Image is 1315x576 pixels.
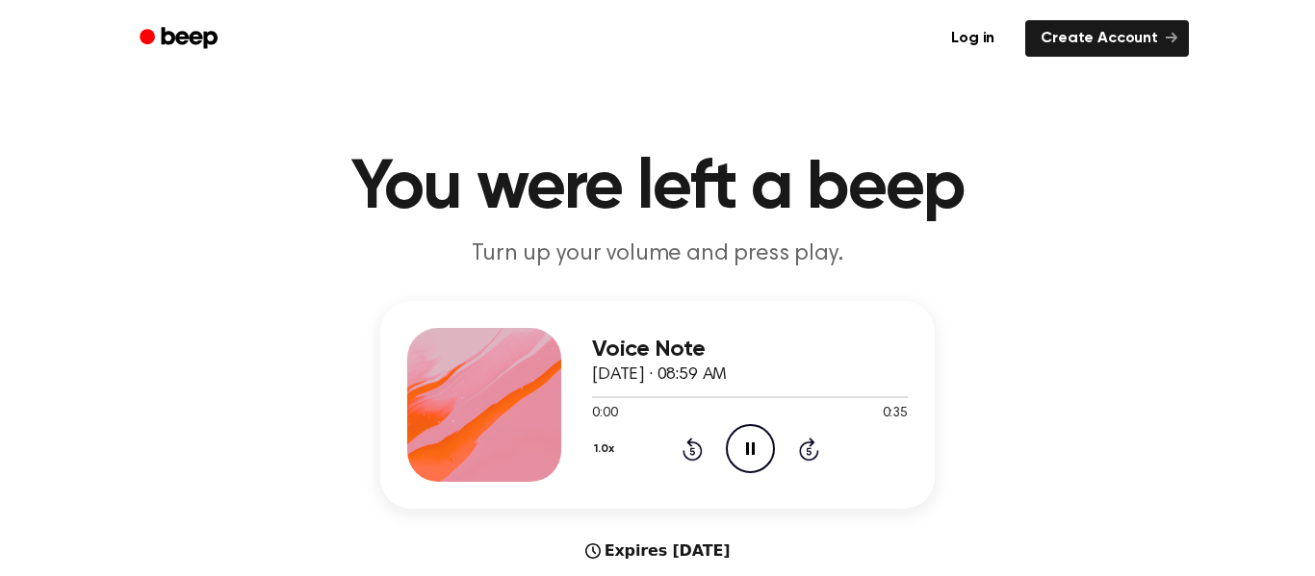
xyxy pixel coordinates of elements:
button: 1.0x [592,433,621,465]
a: Log in [932,16,1014,61]
a: Beep [126,20,235,58]
h1: You were left a beep [165,154,1150,223]
div: Expires [DATE] [585,539,731,563]
span: 0:35 [883,404,908,424]
span: [DATE] · 08:59 AM [592,366,727,384]
span: 0:00 [592,404,617,424]
a: Create Account [1025,20,1189,57]
h3: Voice Note [592,337,908,363]
p: Turn up your volume and press play. [288,238,1027,270]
